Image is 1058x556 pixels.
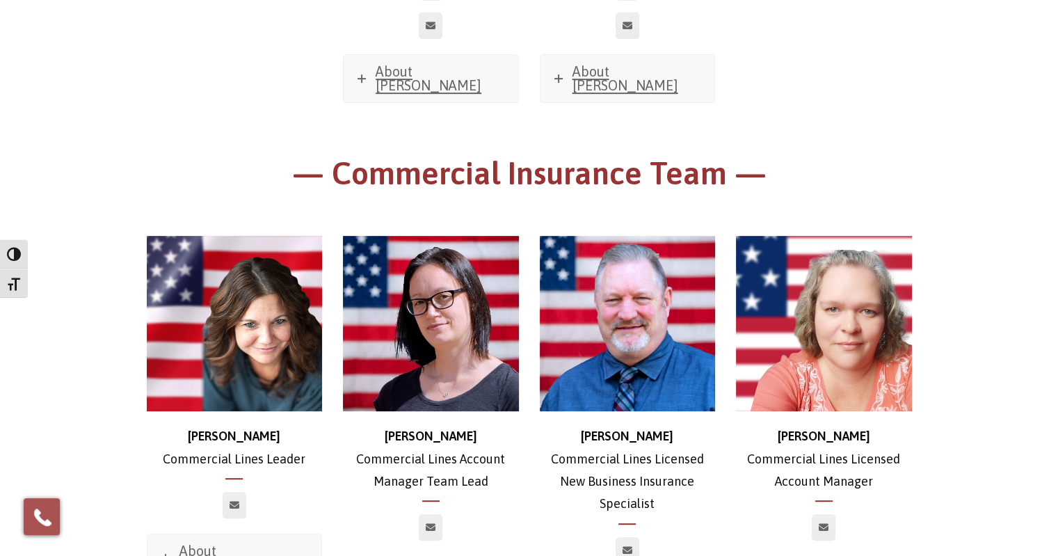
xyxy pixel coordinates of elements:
a: About [PERSON_NAME] [540,55,715,102]
p: Commercial Lines Licensed New Business Insurance Specialist [540,425,716,516]
strong: [PERSON_NAME] [581,429,673,443]
span: About [PERSON_NAME] [376,63,481,93]
strong: [PERSON_NAME] [778,429,870,443]
strong: [PERSON_NAME] [188,429,280,443]
a: About [PERSON_NAME] [344,55,518,102]
img: Phone icon [31,506,54,528]
img: d30fe02f-70d5-4880-bc87-19dbce6882f2 [736,236,912,412]
h1: — Commercial Insurance Team — [147,153,912,201]
p: Commercial Lines Leader [147,425,323,470]
p: Commercial Lines Licensed Account Manager [736,425,912,493]
img: Ross-web [540,236,716,412]
strong: [PERSON_NAME] [385,429,477,443]
span: About [PERSON_NAME] [572,63,678,93]
img: Stephanie_500x500 [147,236,323,412]
p: Commercial Lines Account Manager Team Lead [343,425,519,493]
img: Jessica (1) [343,236,519,412]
